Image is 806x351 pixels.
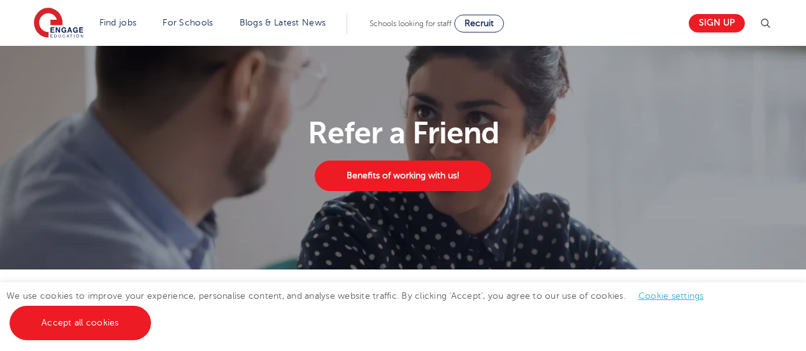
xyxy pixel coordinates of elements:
[6,291,717,327] span: We use cookies to improve your experience, personalise content, and analyse website traffic. By c...
[34,8,83,39] img: Engage Education
[370,19,452,28] span: Schools looking for staff
[240,18,326,27] a: Blogs & Latest News
[162,18,213,27] a: For Schools
[638,291,704,301] a: Cookie settings
[10,306,151,340] a: Accept all cookies
[454,15,504,32] a: Recruit
[26,118,780,148] h1: Refer a Friend
[689,14,745,32] a: Sign up
[315,161,491,191] a: Benefits of working with us!
[99,18,137,27] a: Find jobs
[464,18,494,28] span: Recruit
